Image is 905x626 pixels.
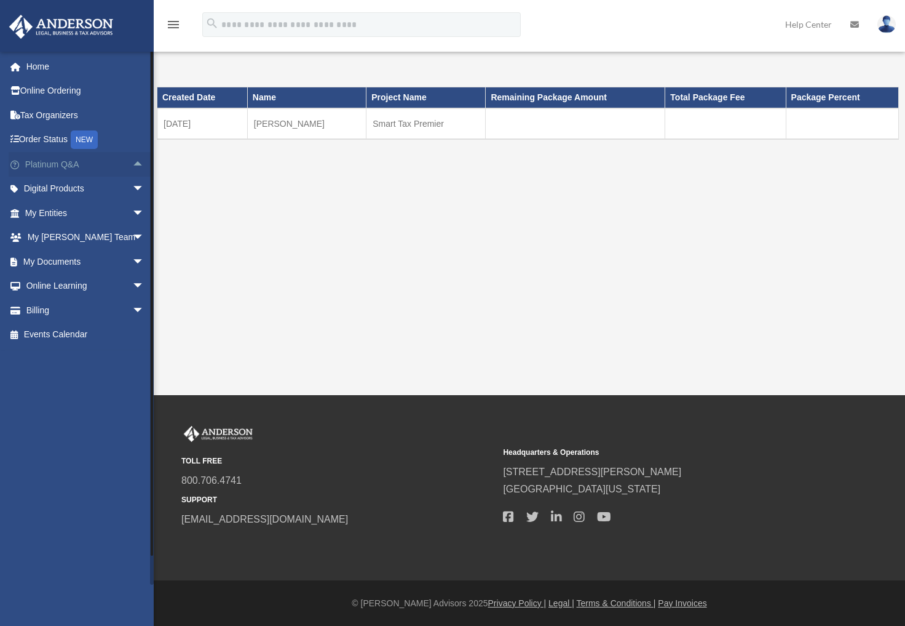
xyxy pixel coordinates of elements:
span: arrow_drop_down [132,274,157,299]
a: Billingarrow_drop_down [9,298,163,323]
small: Headquarters & Operations [503,446,816,459]
th: Remaining Package Amount [486,87,665,108]
td: Smart Tax Premier [366,108,486,139]
a: 800.706.4741 [181,475,242,486]
span: arrow_drop_down [132,249,157,275]
a: Home [9,54,163,79]
a: Events Calendar [9,323,163,347]
a: My Documentsarrow_drop_down [9,249,163,274]
a: [STREET_ADDRESS][PERSON_NAME] [503,467,681,477]
a: Platinum Q&Aarrow_drop_up [9,152,163,177]
i: menu [166,17,181,32]
a: Order StatusNEW [9,127,163,153]
a: Digital Productsarrow_drop_down [9,177,163,201]
a: [EMAIL_ADDRESS][DOMAIN_NAME] [181,514,348,524]
a: [GEOGRAPHIC_DATA][US_STATE] [503,484,660,494]
a: My [PERSON_NAME] Teamarrow_drop_down [9,225,163,250]
span: arrow_drop_down [132,225,157,251]
i: search [205,17,219,30]
span: arrow_drop_down [132,298,157,323]
a: Tax Organizers [9,103,163,127]
a: Privacy Policy | [488,598,547,608]
a: menu [166,22,181,32]
small: TOLL FREE [181,455,494,468]
img: Anderson Advisors Platinum Portal [181,426,255,442]
span: arrow_drop_up [132,152,157,177]
th: Created Date [157,87,248,108]
td: [PERSON_NAME] [247,108,366,139]
a: Pay Invoices [658,598,706,608]
a: Terms & Conditions | [577,598,656,608]
img: Anderson Advisors Platinum Portal [6,15,117,39]
a: Legal | [548,598,574,608]
div: NEW [71,130,98,149]
a: Online Learningarrow_drop_down [9,274,163,299]
a: My Entitiesarrow_drop_down [9,201,163,225]
td: [DATE] [157,108,248,139]
th: Total Package Fee [665,87,786,108]
small: SUPPORT [181,494,494,507]
span: arrow_drop_down [132,177,157,202]
th: Name [247,87,366,108]
a: Online Ordering [9,79,163,103]
div: © [PERSON_NAME] Advisors 2025 [154,596,905,611]
img: User Pic [877,15,896,33]
th: Package Percent [786,87,898,108]
th: Project Name [366,87,486,108]
span: arrow_drop_down [132,201,157,226]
